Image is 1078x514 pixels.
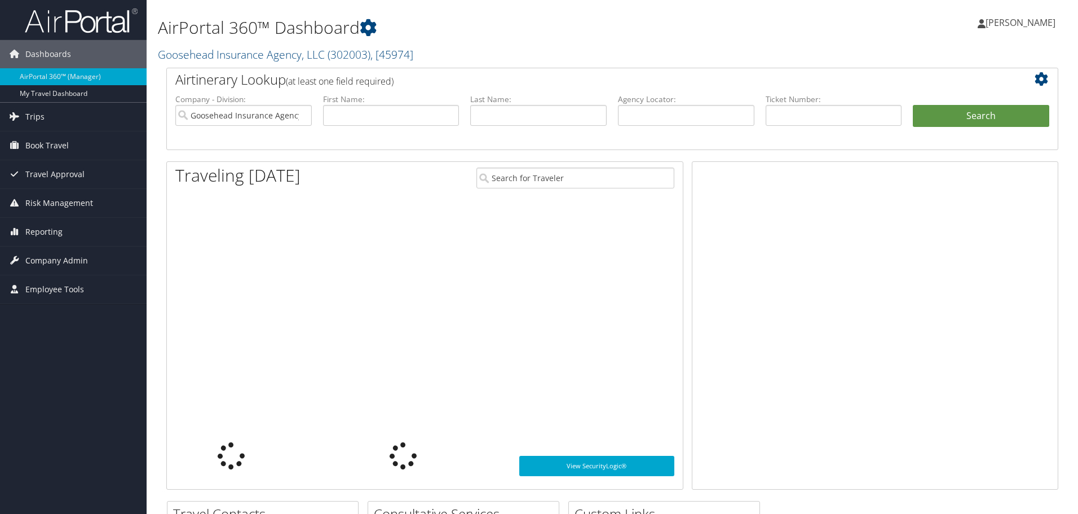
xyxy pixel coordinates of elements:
span: Risk Management [25,189,93,217]
span: Trips [25,103,45,131]
label: First Name: [323,94,460,105]
button: Search [913,105,1049,128]
span: Dashboards [25,40,71,68]
label: Agency Locator: [618,94,754,105]
label: Ticket Number: [766,94,902,105]
a: [PERSON_NAME] [978,6,1067,39]
img: airportal-logo.png [25,7,138,34]
label: Last Name: [470,94,607,105]
span: Reporting [25,218,63,246]
span: (at least one field required) [286,75,394,87]
input: Search for Traveler [476,168,674,188]
h1: AirPortal 360™ Dashboard [158,16,764,39]
label: Company - Division: [175,94,312,105]
span: Travel Approval [25,160,85,188]
h2: Airtinerary Lookup [175,70,975,89]
span: Book Travel [25,131,69,160]
span: ( 302003 ) [328,47,370,62]
span: , [ 45974 ] [370,47,413,62]
h1: Traveling [DATE] [175,164,301,187]
span: Company Admin [25,247,88,275]
span: [PERSON_NAME] [986,16,1055,29]
a: View SecurityLogic® [519,456,674,476]
span: Employee Tools [25,275,84,304]
a: Goosehead Insurance Agency, LLC [158,47,413,62]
